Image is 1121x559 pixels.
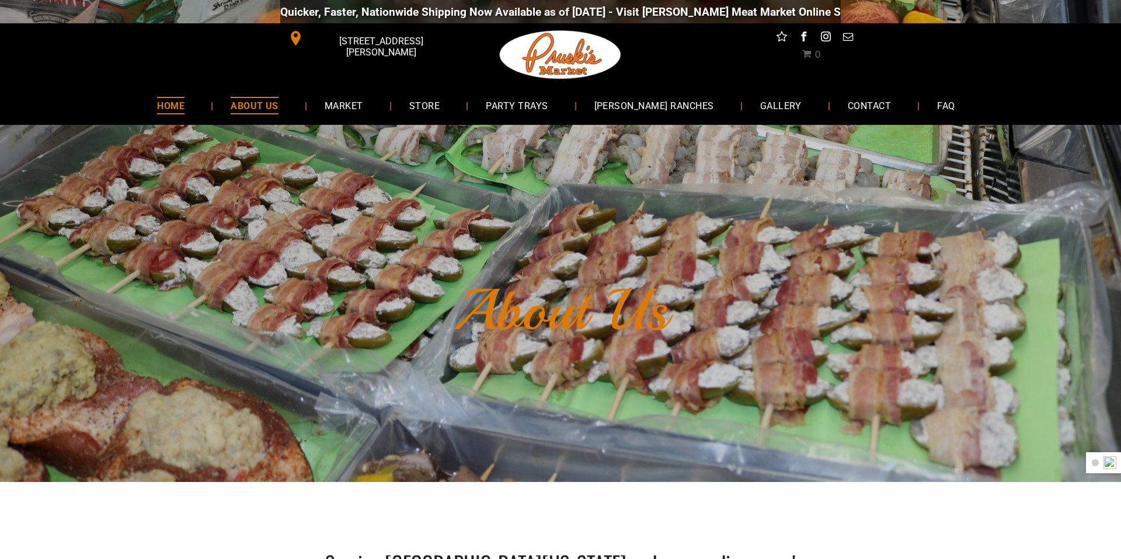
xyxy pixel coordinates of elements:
a: email [841,29,856,47]
a: HOME [140,90,202,121]
a: [STREET_ADDRESS][PERSON_NAME] [280,29,459,47]
img: Pruski-s+Market+HQ+Logo2-1920w.png [497,23,624,86]
a: FAQ [920,90,972,121]
a: CONTACT [830,90,908,121]
a: facebook [796,29,812,47]
span: 0 [814,49,820,60]
a: ABOUT US [213,90,296,121]
a: STORE [392,90,457,121]
font: About Us [453,274,668,347]
a: instagram [819,29,834,47]
a: PARTY TRAYS [468,90,565,121]
a: [PERSON_NAME] RANCHES [577,90,732,121]
a: MARKET [307,90,381,121]
span: HOME [157,97,184,114]
a: GALLERY [743,90,819,121]
span: [STREET_ADDRESS][PERSON_NAME] [306,30,457,64]
a: Social network [774,29,789,47]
